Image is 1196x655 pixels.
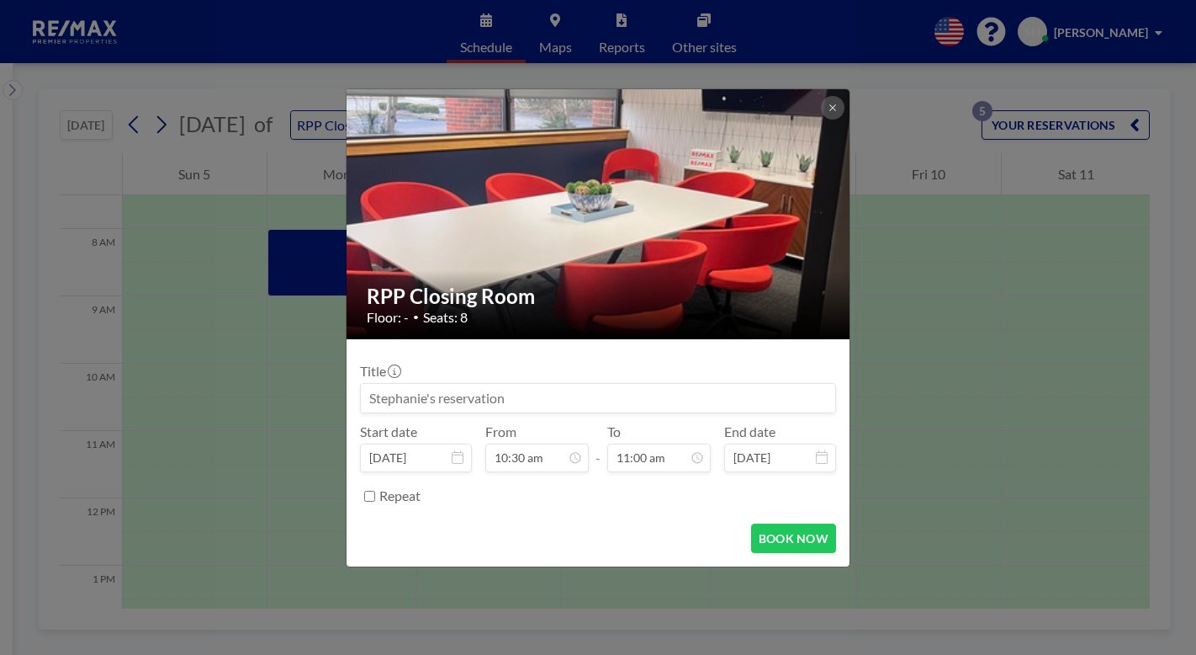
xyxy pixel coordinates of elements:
[361,384,835,413] input: Stephanie's reservation
[413,311,419,323] span: •
[423,309,468,326] span: Seats: 8
[367,309,409,326] span: Floor: -
[379,487,421,504] label: Repeat
[607,423,621,440] label: To
[367,284,831,309] h2: RPP Closing Room
[360,423,417,440] label: Start date
[485,423,516,440] label: From
[724,423,775,440] label: End date
[751,524,836,553] button: BOOK NOW
[360,363,400,380] label: Title
[595,429,601,466] span: -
